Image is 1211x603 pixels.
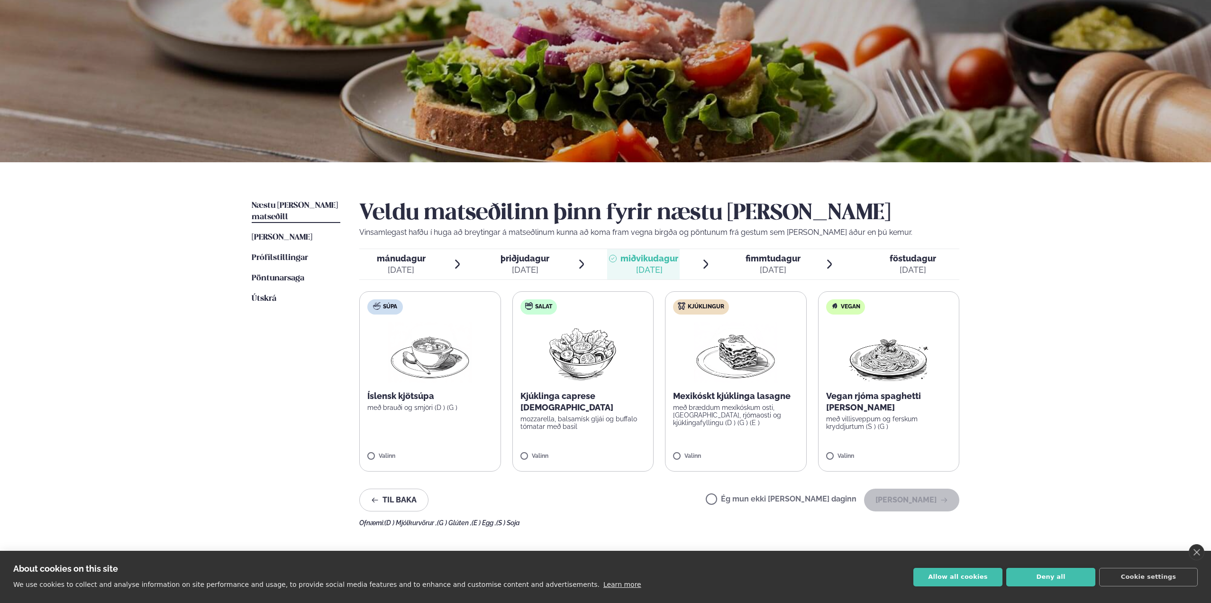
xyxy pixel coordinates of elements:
img: Spagetti.png [847,322,930,383]
div: [DATE] [501,264,549,276]
button: Allow all cookies [913,568,1002,586]
span: Súpa [383,303,397,311]
span: föstudagur [890,253,936,263]
img: Lasagna.png [694,322,777,383]
a: close [1189,544,1204,560]
p: með brauði og smjöri (D ) (G ) [367,404,493,411]
button: [PERSON_NAME] [864,489,959,511]
a: [PERSON_NAME] [252,232,312,243]
a: Útskrá [252,293,276,305]
span: fimmtudagur [746,253,801,263]
span: mánudagur [377,253,426,263]
button: Deny all [1006,568,1095,586]
img: Vegan.svg [831,302,838,310]
span: Kjúklingur [688,303,724,311]
span: Næstu [PERSON_NAME] matseðill [252,202,338,221]
div: [DATE] [890,264,936,276]
button: Til baka [359,489,428,511]
p: Mexikóskt kjúklinga lasagne [673,390,799,402]
span: (E ) Egg , [472,519,496,527]
button: Cookie settings [1099,568,1198,586]
h2: Veldu matseðilinn þinn fyrir næstu [PERSON_NAME] [359,200,959,227]
span: (G ) Glúten , [437,519,472,527]
span: (D ) Mjólkurvörur , [384,519,437,527]
img: soup.svg [373,302,381,310]
span: Vegan [841,303,860,311]
a: Prófílstillingar [252,252,308,264]
span: miðvikudagur [620,253,678,263]
span: (S ) Soja [496,519,520,527]
img: chicken.svg [678,302,685,310]
p: We use cookies to collect and analyse information on site performance and usage, to provide socia... [13,581,600,588]
span: Pöntunarsaga [252,274,304,282]
div: [DATE] [620,264,678,276]
span: þriðjudagur [501,253,549,263]
span: Prófílstillingar [252,254,308,262]
p: með villisveppum og ferskum kryddjurtum (S ) (G ) [826,415,952,430]
p: Íslensk kjötsúpa [367,390,493,402]
p: mozzarella, balsamísk gljái og buffalo tómatar með basil [520,415,646,430]
div: [DATE] [746,264,801,276]
p: Vegan rjóma spaghetti [PERSON_NAME] [826,390,952,413]
img: Salad.png [541,322,625,383]
div: [DATE] [377,264,426,276]
strong: About cookies on this site [13,564,118,574]
span: Salat [535,303,552,311]
img: Soup.png [388,322,472,383]
p: Kjúklinga caprese [DEMOGRAPHIC_DATA] [520,390,646,413]
p: með bræddum mexíkóskum osti, [GEOGRAPHIC_DATA], rjómaosti og kjúklingafyllingu (D ) (G ) (E ) [673,404,799,427]
img: salad.svg [525,302,533,310]
div: Ofnæmi: [359,519,959,527]
span: Útskrá [252,295,276,303]
a: Learn more [603,581,641,588]
span: [PERSON_NAME] [252,233,312,241]
a: Pöntunarsaga [252,273,304,284]
p: Vinsamlegast hafðu í huga að breytingar á matseðlinum kunna að koma fram vegna birgða og pöntunum... [359,227,959,238]
a: Næstu [PERSON_NAME] matseðill [252,200,340,223]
